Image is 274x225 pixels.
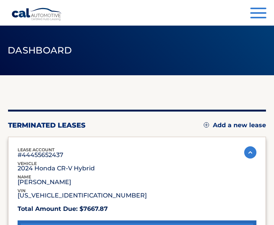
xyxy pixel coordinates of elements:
span: vin [18,188,26,193]
a: Cal Automotive [11,8,62,21]
p: 2024 Honda CR-V Hybrid [18,167,95,170]
button: Menu [250,8,266,20]
p: #44455652437 [18,153,63,157]
span: vehicle [18,161,37,166]
img: accordion-active.svg [244,146,256,159]
img: add.svg [204,122,209,128]
p: [PERSON_NAME] [18,180,71,184]
a: Add a new lease [204,121,266,129]
span: lease account [18,147,55,152]
span: name [18,174,31,180]
span: Dashboard [8,45,72,56]
h2: terminated leases [8,121,86,129]
p: Total Amount Due: $7667.87 [18,204,256,214]
p: [US_VEHICLE_IDENTIFICATION_NUMBER] [18,194,147,197]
